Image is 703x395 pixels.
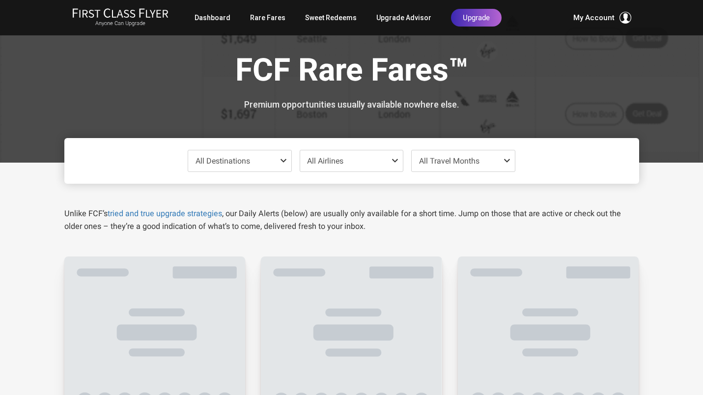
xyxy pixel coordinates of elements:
[419,156,479,166] span: All Travel Months
[108,209,222,218] a: tried and true upgrade strategies
[72,53,632,91] h1: FCF Rare Fares™
[573,12,631,24] button: My Account
[64,207,639,233] p: Unlike FCF’s , our Daily Alerts (below) are usually only available for a short time. Jump on thos...
[196,156,250,166] span: All Destinations
[195,9,230,27] a: Dashboard
[72,100,632,110] h3: Premium opportunities usually available nowhere else.
[305,9,357,27] a: Sweet Redeems
[72,20,169,27] small: Anyone Can Upgrade
[307,156,343,166] span: All Airlines
[573,12,615,24] span: My Account
[72,8,169,18] img: First Class Flyer
[250,9,285,27] a: Rare Fares
[451,9,502,27] a: Upgrade
[72,8,169,28] a: First Class FlyerAnyone Can Upgrade
[376,9,431,27] a: Upgrade Advisor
